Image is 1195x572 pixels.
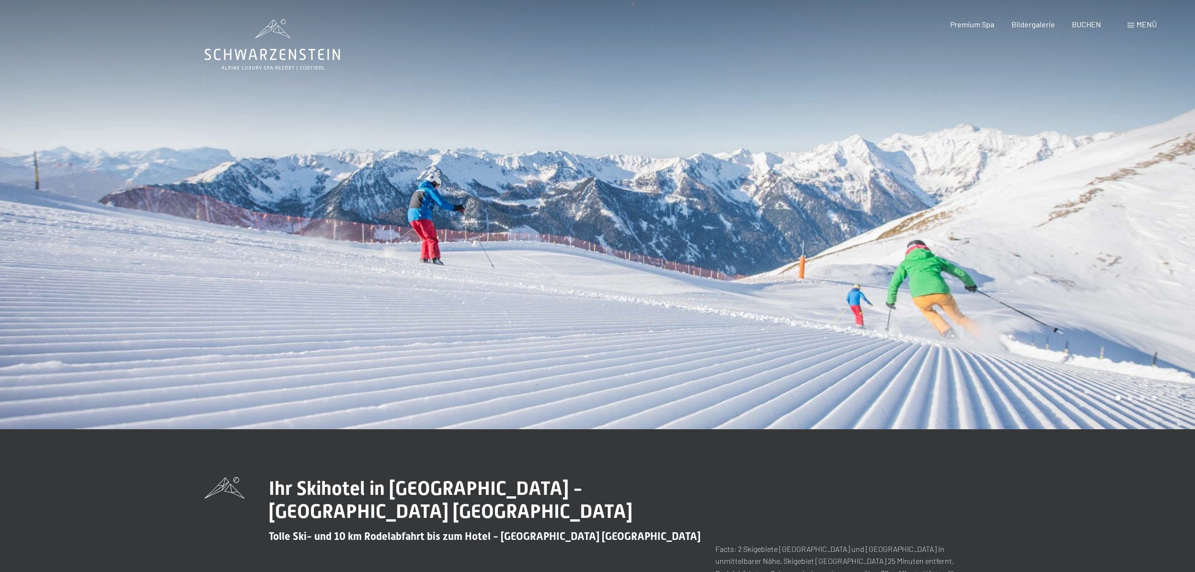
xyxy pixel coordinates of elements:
span: Ihr Skihotel in [GEOGRAPHIC_DATA] - [GEOGRAPHIC_DATA] [GEOGRAPHIC_DATA] [269,477,632,523]
div: Carousel Pagination [1112,395,1157,400]
div: Carousel Page 4 [1151,395,1157,400]
div: Carousel Page 1 (Current Slide) [1115,395,1121,400]
span: Tolle Ski- und 10 km Rodelabfahrt bis zum Hotel - [GEOGRAPHIC_DATA] [GEOGRAPHIC_DATA] [269,530,701,542]
a: Bildergalerie [1011,20,1055,29]
div: Carousel Page 2 [1127,395,1133,400]
span: Menü [1137,20,1157,29]
a: BUCHEN [1072,20,1101,29]
div: Carousel Page 3 [1139,395,1145,400]
a: Premium Spa [950,20,994,29]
